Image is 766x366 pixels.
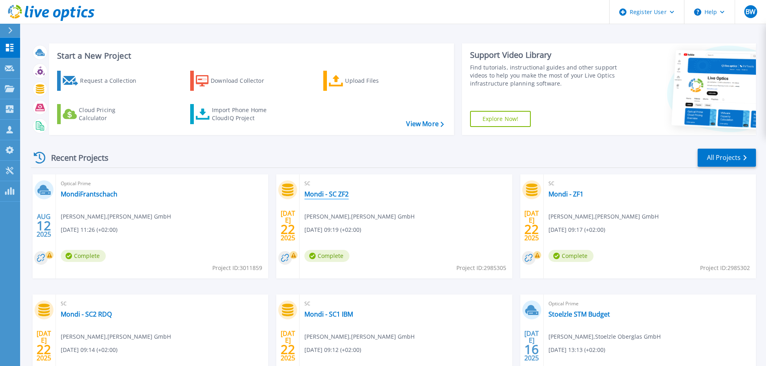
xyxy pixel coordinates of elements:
[745,8,756,15] span: BW
[61,225,117,234] span: [DATE] 11:26 (+02:00)
[212,264,262,272] span: Project ID: 3011859
[36,211,51,240] div: AUG 2025
[57,104,147,124] a: Cloud Pricing Calculator
[281,346,295,353] span: 22
[548,250,593,262] span: Complete
[345,73,409,89] div: Upload Files
[304,250,349,262] span: Complete
[61,299,263,308] span: SC
[548,225,605,234] span: [DATE] 09:17 (+02:00)
[211,73,275,89] div: Download Collector
[524,331,539,360] div: [DATE] 2025
[36,331,51,360] div: [DATE] 2025
[31,148,119,168] div: Recent Projects
[61,310,112,318] a: Mondi - SC2 RDQ
[524,346,539,353] span: 16
[304,332,415,341] span: [PERSON_NAME] , [PERSON_NAME] GmbH
[37,346,51,353] span: 22
[61,250,106,262] span: Complete
[304,212,415,221] span: [PERSON_NAME] , [PERSON_NAME] GmbH
[57,71,147,91] a: Request a Collection
[304,179,507,188] span: SC
[698,149,756,167] a: All Projects
[304,310,353,318] a: Mondi - SC1 IBM
[304,299,507,308] span: SC
[548,190,583,198] a: Mondi - ZF1
[190,71,280,91] a: Download Collector
[548,299,751,308] span: Optical Prime
[80,73,144,89] div: Request a Collection
[470,50,620,60] div: Support Video Library
[57,51,444,60] h3: Start a New Project
[61,190,117,198] a: MondiFrantschach
[456,264,506,272] span: Project ID: 2985305
[548,332,661,341] span: [PERSON_NAME] , Stoelzle Oberglas GmbH
[304,346,361,354] span: [DATE] 09:12 (+02:00)
[304,190,349,198] a: Mondi - SC ZF2
[280,331,296,360] div: [DATE] 2025
[548,179,751,188] span: SC
[548,212,659,221] span: [PERSON_NAME] , [PERSON_NAME] GmbH
[37,222,51,229] span: 12
[406,120,444,128] a: View More
[212,106,275,122] div: Import Phone Home CloudIQ Project
[79,106,143,122] div: Cloud Pricing Calculator
[470,111,531,127] a: Explore Now!
[61,332,171,341] span: [PERSON_NAME] , [PERSON_NAME] GmbH
[61,212,171,221] span: [PERSON_NAME] , [PERSON_NAME] GmbH
[61,346,117,354] span: [DATE] 09:14 (+02:00)
[280,211,296,240] div: [DATE] 2025
[281,226,295,233] span: 22
[323,71,413,91] a: Upload Files
[524,226,539,233] span: 22
[470,63,620,88] div: Find tutorials, instructional guides and other support videos to help you make the most of your L...
[304,225,361,234] span: [DATE] 09:19 (+02:00)
[700,264,750,272] span: Project ID: 2985302
[548,310,610,318] a: Stoelzle STM Budget
[524,211,539,240] div: [DATE] 2025
[548,346,605,354] span: [DATE] 13:13 (+02:00)
[61,179,263,188] span: Optical Prime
